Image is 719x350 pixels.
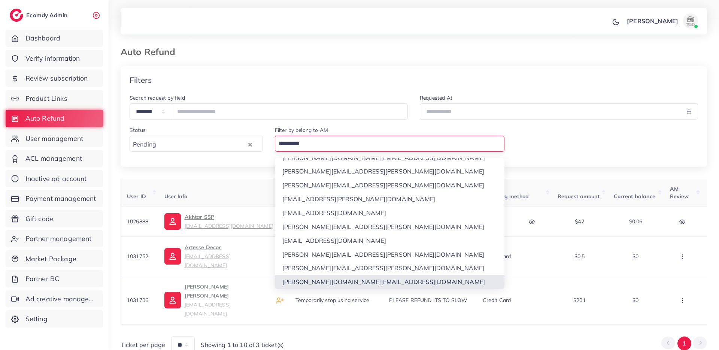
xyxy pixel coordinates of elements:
[6,150,103,167] a: ACL management
[248,140,252,148] button: Clear Selected
[127,193,146,200] span: User ID
[6,210,103,227] a: Gift code
[158,137,246,150] input: Search for option
[6,50,103,67] a: Verify information
[25,114,65,123] span: Auto Refund
[130,94,185,102] label: Search request by field
[575,218,584,225] span: $42
[25,154,82,163] span: ACL management
[127,218,148,225] span: 1026888
[574,253,585,260] span: $0.5
[614,193,655,200] span: Current balance
[6,170,103,187] a: Inactive ad account
[275,234,505,248] li: [EMAIL_ADDRESS][DOMAIN_NAME]
[6,90,103,107] a: Product Links
[275,192,505,206] li: [EMAIL_ADDRESS][PERSON_NAME][DOMAIN_NAME]
[127,253,148,260] span: 1031752
[6,250,103,268] a: Market Package
[6,70,103,87] a: Review subscription
[185,253,231,268] small: [EMAIL_ADDRESS][DOMAIN_NAME]
[121,46,181,57] h3: Auto Refund
[6,130,103,147] a: User management
[25,214,54,224] span: Gift code
[25,73,88,83] span: Review subscription
[6,110,103,127] a: Auto Refund
[25,94,67,103] span: Product Links
[185,212,273,230] p: Akhtar SSP
[130,126,146,134] label: Status
[389,297,468,304] span: PLEASE REFUND ITS TO SLOW
[275,165,505,178] li: [PERSON_NAME][EMAIL_ADDRESS][PERSON_NAME][DOMAIN_NAME]
[573,297,586,304] span: $201
[483,193,529,200] span: Receiving method
[6,190,103,207] a: Payment management
[25,54,80,63] span: Verify information
[25,234,92,244] span: Partner management
[25,134,83,144] span: User management
[275,220,505,234] li: [PERSON_NAME][EMAIL_ADDRESS][PERSON_NAME][DOMAIN_NAME]
[185,301,231,317] small: [EMAIL_ADDRESS][DOMAIN_NAME]
[130,75,152,85] h4: Filters
[275,206,505,220] li: [EMAIL_ADDRESS][DOMAIN_NAME]
[275,248,505,262] li: [PERSON_NAME][EMAIL_ADDRESS][PERSON_NAME][DOMAIN_NAME]
[201,341,284,349] span: Showing 1 to 10 of 3 ticket(s)
[10,9,23,22] img: logo
[632,297,638,304] span: $0
[627,16,678,25] p: [PERSON_NAME]
[6,270,103,287] a: Partner BC
[632,253,638,260] span: $0
[25,194,96,203] span: Payment management
[25,174,87,184] span: Inactive ad account
[185,223,273,229] small: [EMAIL_ADDRESS][DOMAIN_NAME]
[6,230,103,247] a: Partner management
[275,275,505,289] li: [PERSON_NAME][DOMAIN_NAME][EMAIL_ADDRESS][DOMAIN_NAME]
[420,94,452,102] label: Requested At
[6,30,103,47] a: Dashboard
[131,139,158,150] span: Pending
[275,136,505,152] div: Search for option
[275,151,505,165] li: [PERSON_NAME][DOMAIN_NAME][EMAIL_ADDRESS][DOMAIN_NAME]
[164,243,270,270] a: Artesse Decor[EMAIL_ADDRESS][DOMAIN_NAME]
[185,282,270,318] p: [PERSON_NAME] [PERSON_NAME]
[164,282,270,318] a: [PERSON_NAME] [PERSON_NAME][EMAIL_ADDRESS][DOMAIN_NAME]
[623,13,701,28] a: [PERSON_NAME]avatar
[6,290,103,308] a: Ad creative management
[276,137,500,150] input: Search for option
[25,294,97,304] span: Ad creative management
[121,341,165,349] span: Ticket per page
[164,213,181,230] img: ic-user-info.36bf1079.svg
[164,193,187,200] span: User Info
[295,297,370,304] span: Temporarily stop using service
[130,136,263,152] div: Search for option
[483,296,511,305] p: Credit card
[6,310,103,328] a: Setting
[275,178,505,192] li: [PERSON_NAME][EMAIL_ADDRESS][PERSON_NAME][DOMAIN_NAME]
[629,218,643,225] span: $0.06
[558,193,600,200] span: Request amount
[275,126,328,134] label: Filter by belong to AM
[164,292,181,308] img: ic-user-info.36bf1079.svg
[670,185,689,200] span: AM Review
[275,261,505,275] li: [PERSON_NAME][EMAIL_ADDRESS][PERSON_NAME][DOMAIN_NAME]
[127,297,148,304] span: 1031706
[185,243,270,270] p: Artesse Decor
[25,33,60,43] span: Dashboard
[25,274,60,284] span: Partner BC
[164,212,273,230] a: Akhtar SSP[EMAIL_ADDRESS][DOMAIN_NAME]
[26,12,69,19] h2: Ecomdy Admin
[10,9,69,22] a: logoEcomdy Admin
[25,254,76,264] span: Market Package
[164,248,181,265] img: ic-user-info.36bf1079.svg
[683,13,698,28] img: avatar
[25,314,48,324] span: Setting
